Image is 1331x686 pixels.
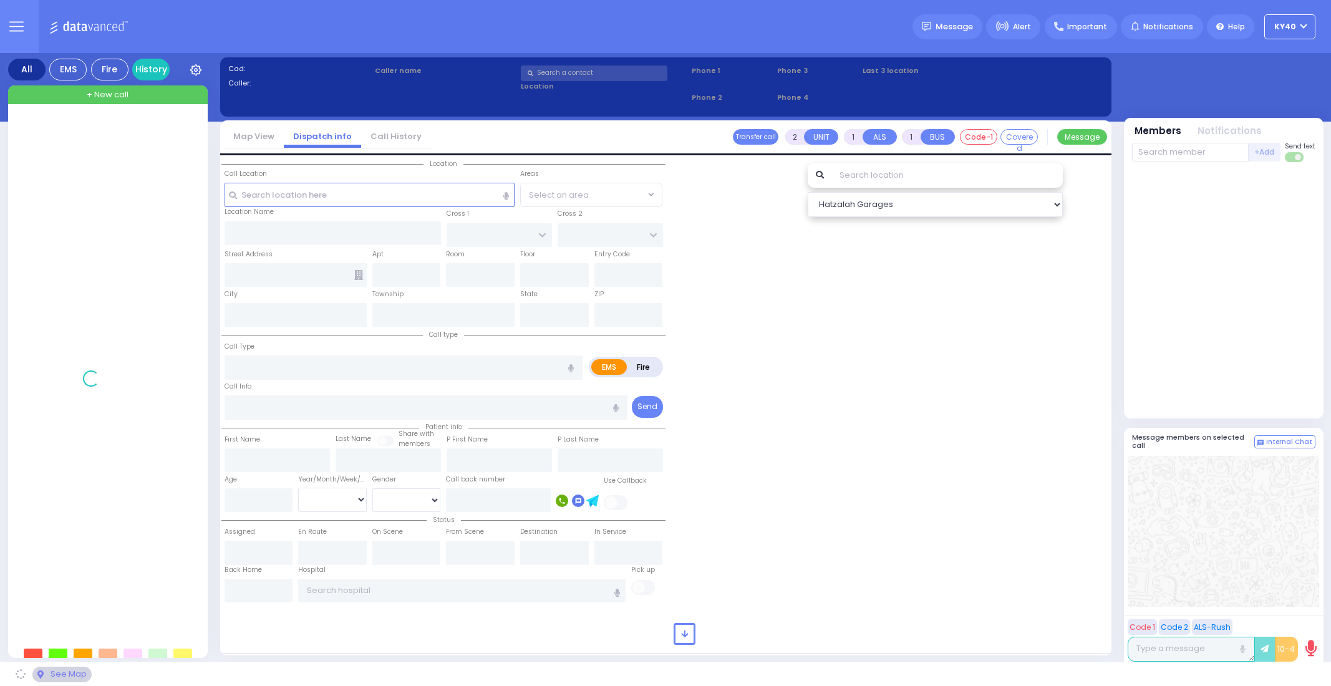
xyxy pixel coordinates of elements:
label: Floor [520,249,535,259]
label: Cross 1 [447,209,469,219]
label: Call Info [225,382,251,392]
label: Caller: [228,78,370,89]
input: Search hospital [298,579,626,602]
div: All [8,59,46,80]
span: Notifications [1143,21,1193,32]
span: Call type [423,330,464,339]
button: Send [632,396,663,418]
span: Status [427,515,461,524]
span: Location [423,159,463,168]
label: Back Home [225,565,262,575]
img: message.svg [922,22,931,31]
a: Call History [361,130,431,142]
label: P First Name [447,435,488,445]
label: ZIP [594,289,604,299]
span: Internal Chat [1266,438,1312,447]
span: Message [936,21,973,33]
label: En Route [298,527,327,537]
label: On Scene [372,527,403,537]
label: Township [372,289,404,299]
span: Phone 3 [777,65,858,76]
small: Share with [399,429,434,438]
span: Help [1228,21,1245,32]
label: In Service [594,527,626,537]
label: Turn off text [1285,151,1305,163]
button: UNIT [804,129,838,145]
a: History [132,59,170,80]
div: EMS [49,59,87,80]
span: members [399,439,430,448]
label: Entry Code [594,249,630,259]
label: P Last Name [558,435,599,445]
label: State [520,289,538,299]
label: Last 3 location [863,65,982,76]
label: Age [225,475,237,485]
button: ALS [863,129,897,145]
label: From Scene [446,527,484,537]
label: EMS [591,359,627,375]
button: Covered [1000,129,1038,145]
input: Search location here [225,183,515,206]
span: Send text [1285,142,1315,151]
label: Areas [520,169,539,179]
span: Phone 2 [692,92,773,103]
img: comment-alt.png [1257,440,1264,446]
button: KY40 [1264,14,1315,39]
label: Destination [520,527,558,537]
button: Internal Chat [1254,435,1315,449]
label: Call back number [446,475,505,485]
button: Transfer call [733,129,778,145]
div: See map [32,667,91,682]
span: Phone 1 [692,65,773,76]
label: Hospital [298,565,326,575]
label: Street Address [225,249,273,259]
button: Code 2 [1159,619,1190,635]
label: Call Type [225,342,254,352]
button: BUS [921,129,955,145]
div: Fire [91,59,128,80]
span: Alert [1013,21,1031,32]
span: Phone 4 [777,92,858,103]
span: Patient info [419,422,468,432]
h5: Message members on selected call [1132,433,1254,450]
label: Apt [372,249,384,259]
label: Cad: [228,64,370,74]
a: Map View [224,130,284,142]
label: Gender [372,475,396,485]
span: Select an area [529,189,589,201]
label: Location Name [225,207,274,217]
label: City [225,289,238,299]
a: Dispatch info [284,130,361,142]
label: Use Callback [604,476,647,486]
label: Room [446,249,465,259]
label: Pick up [631,565,655,575]
label: Call Location [225,169,267,179]
button: Code 1 [1128,619,1157,635]
button: Code-1 [960,129,997,145]
input: Search location [831,163,1063,188]
img: Logo [49,19,132,34]
span: + New call [87,89,128,101]
label: Cross 2 [558,209,583,219]
label: Caller name [375,65,517,76]
span: Important [1067,21,1107,32]
label: First Name [225,435,260,445]
input: Search a contact [521,65,667,81]
input: Search member [1132,143,1249,162]
span: KY40 [1274,21,1296,32]
label: Location [521,81,687,92]
button: Notifications [1198,124,1262,138]
button: ALS-Rush [1192,619,1232,635]
label: Fire [626,359,661,375]
button: Message [1057,129,1107,145]
label: Assigned [225,527,255,537]
label: Last Name [336,434,371,444]
div: Year/Month/Week/Day [298,475,367,485]
span: Other building occupants [354,270,363,280]
button: Members [1135,124,1181,138]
